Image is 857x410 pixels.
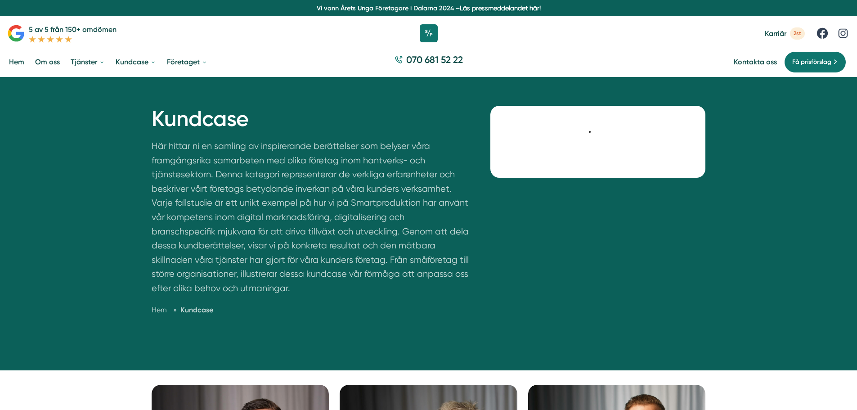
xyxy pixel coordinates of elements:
[391,53,467,71] a: 070 681 52 22
[152,306,167,314] a: Hem
[4,4,853,13] p: Vi vann Årets Unga Företagare i Dalarna 2024 –
[784,51,846,73] a: Få prisförslag
[790,27,805,40] span: 2st
[180,306,213,314] a: Kundcase
[734,58,777,66] a: Kontakta oss
[765,29,786,38] span: Karriär
[152,106,469,139] h1: Kundcase
[792,57,831,67] span: Få prisförslag
[460,5,541,12] a: Läs pressmeddelandet här!
[765,27,805,40] a: Karriär 2st
[29,24,117,35] p: 5 av 5 från 150+ omdömen
[173,304,177,315] span: »
[152,304,469,315] nav: Breadcrumb
[33,50,62,73] a: Om oss
[152,139,469,300] p: Här hittar ni en samling av inspirerande berättelser som belyser våra framgångsrika samarbeten me...
[165,50,209,73] a: Företaget
[406,53,463,66] span: 070 681 52 22
[69,50,107,73] a: Tjänster
[7,50,26,73] a: Hem
[114,50,158,73] a: Kundcase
